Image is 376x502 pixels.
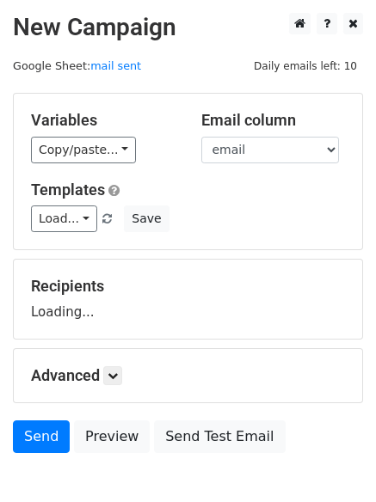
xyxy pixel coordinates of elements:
[13,420,70,453] a: Send
[13,13,363,42] h2: New Campaign
[31,277,345,296] h5: Recipients
[31,205,97,232] a: Load...
[201,111,346,130] h5: Email column
[90,59,141,72] a: mail sent
[248,59,363,72] a: Daily emails left: 10
[31,277,345,321] div: Loading...
[31,366,345,385] h5: Advanced
[154,420,285,453] a: Send Test Email
[74,420,150,453] a: Preview
[13,59,141,72] small: Google Sheet:
[31,137,136,163] a: Copy/paste...
[124,205,169,232] button: Save
[31,181,105,199] a: Templates
[31,111,176,130] h5: Variables
[248,57,363,76] span: Daily emails left: 10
